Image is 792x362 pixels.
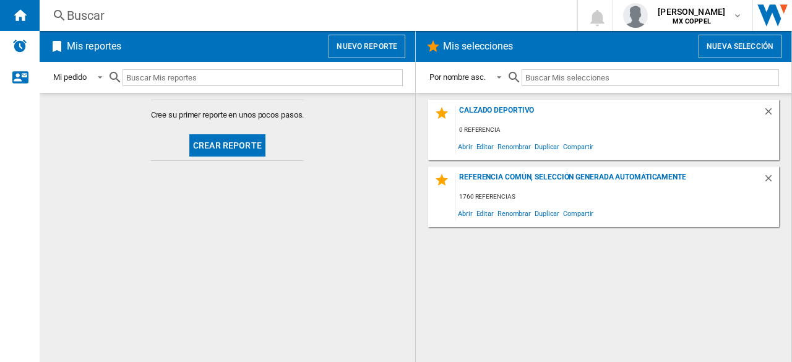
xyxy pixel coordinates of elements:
[763,173,779,189] div: Borrar
[496,205,533,222] span: Renombrar
[658,6,725,18] span: [PERSON_NAME]
[522,69,779,86] input: Buscar Mis selecciones
[456,205,475,222] span: Abrir
[456,138,475,155] span: Abrir
[456,173,763,189] div: Referencia común, selección generada automáticamente
[441,35,516,58] h2: Mis selecciones
[12,38,27,53] img: alerts-logo.svg
[623,3,648,28] img: profile.jpg
[456,123,779,138] div: 0 referencia
[429,72,486,82] div: Por nombre asc.
[673,17,711,25] b: MX COPPEL
[189,134,265,157] button: Crear reporte
[475,205,496,222] span: Editar
[763,106,779,123] div: Borrar
[151,110,304,121] span: Cree su primer reporte en unos pocos pasos.
[496,138,533,155] span: Renombrar
[64,35,124,58] h2: Mis reportes
[67,7,544,24] div: Buscar
[561,205,595,222] span: Compartir
[561,138,595,155] span: Compartir
[456,106,763,123] div: Calzado Deportivo
[533,205,561,222] span: Duplicar
[53,72,87,82] div: Mi pedido
[123,69,403,86] input: Buscar Mis reportes
[699,35,781,58] button: Nueva selección
[329,35,405,58] button: Nuevo reporte
[475,138,496,155] span: Editar
[533,138,561,155] span: Duplicar
[456,189,779,205] div: 1760 referencias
